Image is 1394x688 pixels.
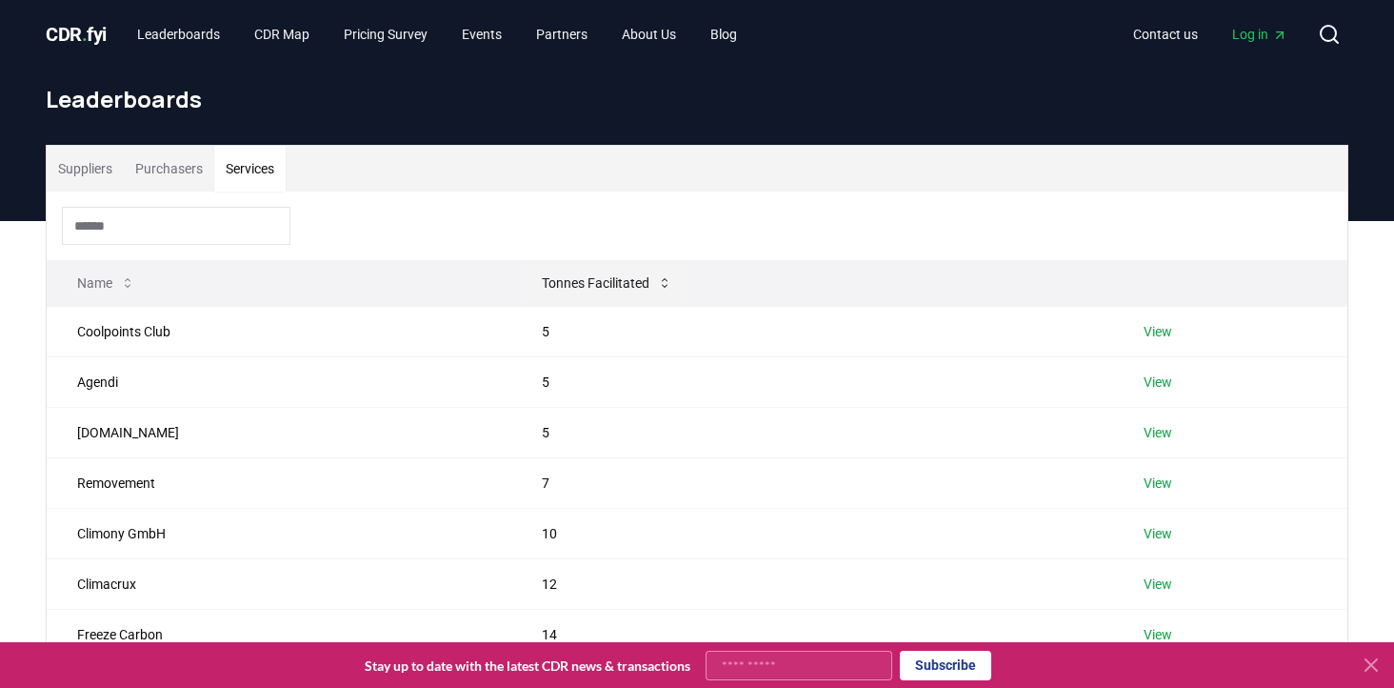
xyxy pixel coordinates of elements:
[511,356,1114,407] td: 5
[1118,17,1303,51] nav: Main
[1144,474,1172,493] a: View
[521,17,603,51] a: Partners
[47,356,511,407] td: Agendi
[47,407,511,457] td: [DOMAIN_NAME]
[46,21,107,48] a: CDR.fyi
[47,146,124,192] button: Suppliers
[511,306,1114,356] td: 5
[1144,575,1172,594] a: View
[511,457,1114,508] td: 7
[46,23,107,46] span: CDR fyi
[122,17,235,51] a: Leaderboards
[1144,524,1172,543] a: View
[1144,322,1172,341] a: View
[607,17,691,51] a: About Us
[511,508,1114,558] td: 10
[239,17,325,51] a: CDR Map
[511,558,1114,609] td: 12
[214,146,286,192] button: Services
[1118,17,1213,51] a: Contact us
[82,23,88,46] span: .
[1144,625,1172,644] a: View
[511,609,1114,659] td: 14
[1144,373,1172,392] a: View
[46,84,1348,114] h1: Leaderboards
[1217,17,1303,51] a: Log in
[511,407,1114,457] td: 5
[447,17,517,51] a: Events
[62,264,150,302] button: Name
[47,457,511,508] td: Removement
[1144,423,1172,442] a: View
[695,17,752,51] a: Blog
[124,146,214,192] button: Purchasers
[47,306,511,356] td: Coolpoints Club
[527,264,687,302] button: Tonnes Facilitated
[47,558,511,609] td: Climacrux
[47,609,511,659] td: Freeze Carbon
[329,17,443,51] a: Pricing Survey
[122,17,752,51] nav: Main
[1232,25,1287,44] span: Log in
[47,508,511,558] td: Climony GmbH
